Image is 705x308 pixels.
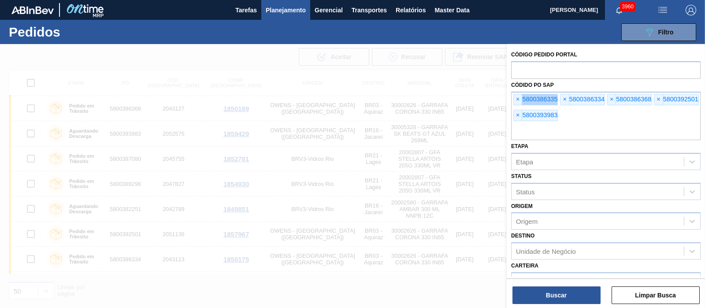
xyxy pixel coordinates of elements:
[511,233,534,239] label: Destino
[511,52,577,58] label: Código Pedido Portal
[607,94,652,105] div: 5800386368
[513,94,558,105] div: 5800386335
[235,5,257,15] span: Tarefas
[657,5,668,15] img: userActions
[266,5,306,15] span: Planejamento
[560,94,605,105] div: 5800386334
[608,94,616,105] span: ×
[516,188,535,195] div: Status
[9,27,137,37] h1: Pedidos
[511,173,531,179] label: Status
[513,110,558,121] div: 5800393983
[686,5,696,15] img: Logout
[396,5,426,15] span: Relatórios
[654,94,698,105] div: 5800392501
[516,218,538,225] div: Origem
[560,94,569,105] span: ×
[514,94,522,105] span: ×
[516,158,533,165] div: Etapa
[511,143,528,149] label: Etapa
[511,263,538,269] label: Carteira
[514,110,522,121] span: ×
[621,23,696,41] button: Filtro
[620,2,635,11] span: 3960
[658,29,674,36] span: Filtro
[516,248,576,255] div: Unidade de Negócio
[605,4,633,16] button: Notificações
[315,5,343,15] span: Gerencial
[352,5,387,15] span: Transportes
[11,6,54,14] img: TNhmsLtSVTkK8tSr43FrP2fwEKptu5GPRR3wAAAABJRU5ErkJggg==
[511,203,533,209] label: Origem
[434,5,469,15] span: Master Data
[511,82,554,88] label: Códido PO SAP
[654,94,663,105] span: ×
